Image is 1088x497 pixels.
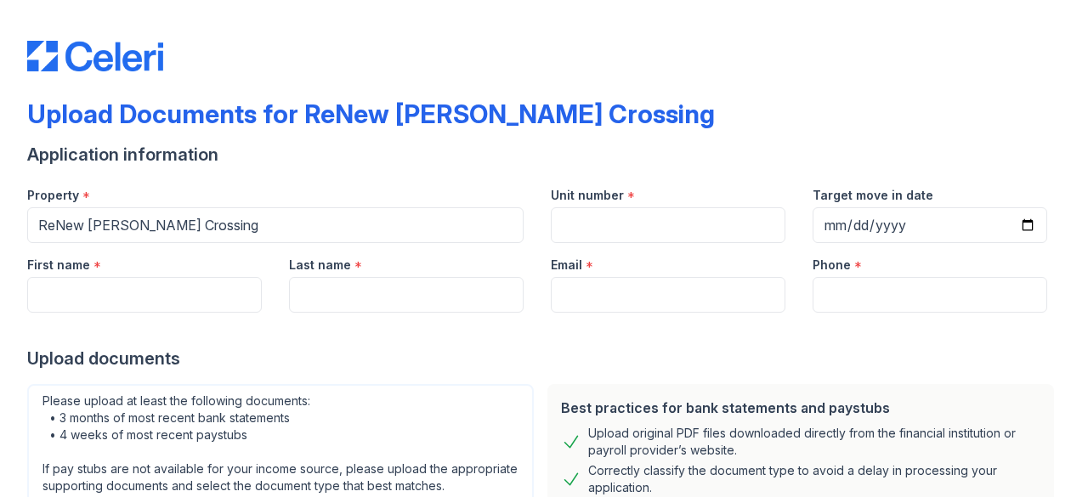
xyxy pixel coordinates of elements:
div: Application information [27,143,1061,167]
div: Upload Documents for ReNew [PERSON_NAME] Crossing [27,99,715,129]
label: Unit number [551,187,624,204]
div: Upload original PDF files downloaded directly from the financial institution or payroll provider’... [588,425,1040,459]
img: CE_Logo_Blue-a8612792a0a2168367f1c8372b55b34899dd931a85d93a1a3d3e32e68fde9ad4.png [27,41,163,71]
div: Correctly classify the document type to avoid a delay in processing your application. [588,462,1040,496]
div: Upload documents [27,347,1061,370]
label: Phone [813,257,851,274]
label: First name [27,257,90,274]
label: Property [27,187,79,204]
label: Target move in date [813,187,933,204]
label: Email [551,257,582,274]
label: Last name [289,257,351,274]
div: Best practices for bank statements and paystubs [561,398,1040,418]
